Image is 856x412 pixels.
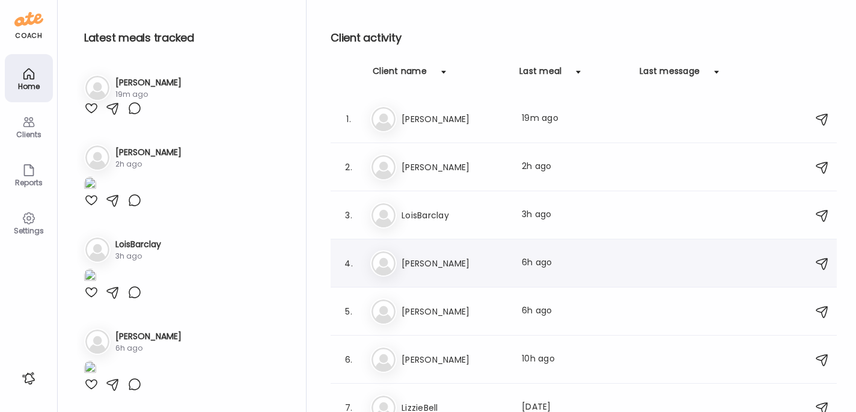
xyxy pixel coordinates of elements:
[522,352,628,367] div: 10h ago
[7,179,50,186] div: Reports
[85,76,109,100] img: bg-avatar-default.svg
[84,269,96,285] img: images%2FOuAkYIWOUjWxlBypNvC5HM7LPWq2%2FBR683XPSw7ae8FtwWT2v%2FlbrW2pKUVRQ17i477fyN_1080
[373,65,427,84] div: Client name
[371,203,396,227] img: bg-avatar-default.svg
[341,112,356,126] div: 1.
[402,256,507,271] h3: [PERSON_NAME]
[7,82,50,90] div: Home
[640,65,700,84] div: Last message
[115,159,182,170] div: 2h ago
[341,352,356,367] div: 6.
[402,112,507,126] h3: [PERSON_NAME]
[402,352,507,367] h3: [PERSON_NAME]
[371,300,396,324] img: bg-avatar-default.svg
[341,160,356,174] div: 2.
[402,208,507,223] h3: LoisBarclay
[15,31,42,41] div: coach
[85,146,109,170] img: bg-avatar-default.svg
[371,251,396,275] img: bg-avatar-default.svg
[115,238,161,251] h3: LoisBarclay
[85,330,109,354] img: bg-avatar-default.svg
[341,256,356,271] div: 4.
[522,256,628,271] div: 6h ago
[115,343,182,354] div: 6h ago
[371,348,396,372] img: bg-avatar-default.svg
[522,304,628,319] div: 6h ago
[402,304,507,319] h3: [PERSON_NAME]
[115,89,182,100] div: 19m ago
[14,10,43,29] img: ate
[402,160,507,174] h3: [PERSON_NAME]
[84,177,96,193] img: images%2F0bZeJzLFFJb47vB3rBPIhe4vc853%2Fksmrvk9WKnwVzIITVEuf%2FwHPzoZmitkcHyskxPb1r_1080
[522,160,628,174] div: 2h ago
[115,146,182,159] h3: [PERSON_NAME]
[341,304,356,319] div: 5.
[7,131,50,138] div: Clients
[115,330,182,343] h3: [PERSON_NAME]
[519,65,561,84] div: Last meal
[84,29,287,47] h2: Latest meals tracked
[84,361,96,377] img: images%2FgKcf4zdp3nc88iLFONhCcgq3oiF2%2F0gRM5GJE1hiTHAyL0aaL%2FnR4GC0dbGDzc11k5cgXk_1080
[371,107,396,131] img: bg-avatar-default.svg
[115,251,161,262] div: 3h ago
[85,238,109,262] img: bg-avatar-default.svg
[7,227,50,235] div: Settings
[371,155,396,179] img: bg-avatar-default.svg
[115,76,182,89] h3: [PERSON_NAME]
[522,112,628,126] div: 19m ago
[331,29,837,47] h2: Client activity
[522,208,628,223] div: 3h ago
[341,208,356,223] div: 3.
